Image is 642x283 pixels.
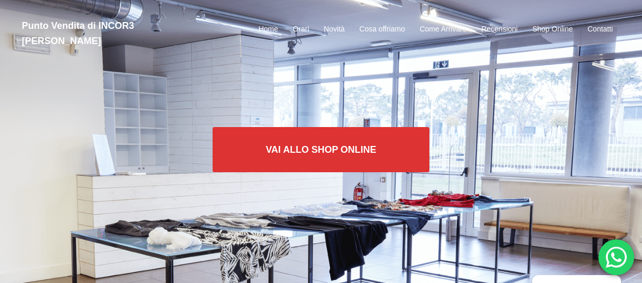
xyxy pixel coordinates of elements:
[419,23,466,36] a: Come Arrivare
[532,23,573,36] a: Shop Online
[360,23,405,36] a: Cosa offriamo
[22,18,211,49] h2: Punto Vendita di INCOR3 [PERSON_NAME]
[213,127,429,172] a: Vai allo SHOP ONLINE
[258,23,278,36] a: Home
[324,23,345,36] a: Novità
[293,23,309,36] a: Orari
[587,23,613,36] a: Contatti
[481,23,518,36] a: Recensioni
[598,239,634,275] div: 'Hai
